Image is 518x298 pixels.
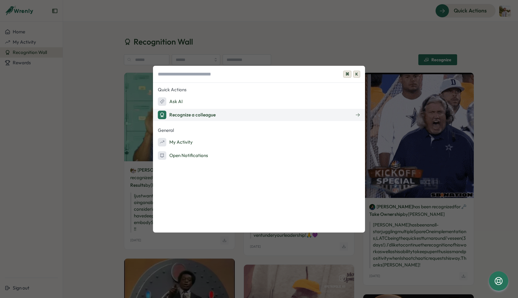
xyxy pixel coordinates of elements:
[158,138,193,146] div: My Activity
[153,109,365,121] button: Recognize a colleague
[153,126,365,135] p: General
[153,136,365,148] button: My Activity
[153,149,365,162] button: Open Notifications
[158,97,183,106] div: Ask AI
[343,71,351,78] span: ⌘
[158,151,208,160] div: Open Notifications
[158,111,216,119] div: Recognize a colleague
[153,95,365,108] button: Ask AI
[353,71,360,78] span: K
[153,85,365,94] p: Quick Actions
